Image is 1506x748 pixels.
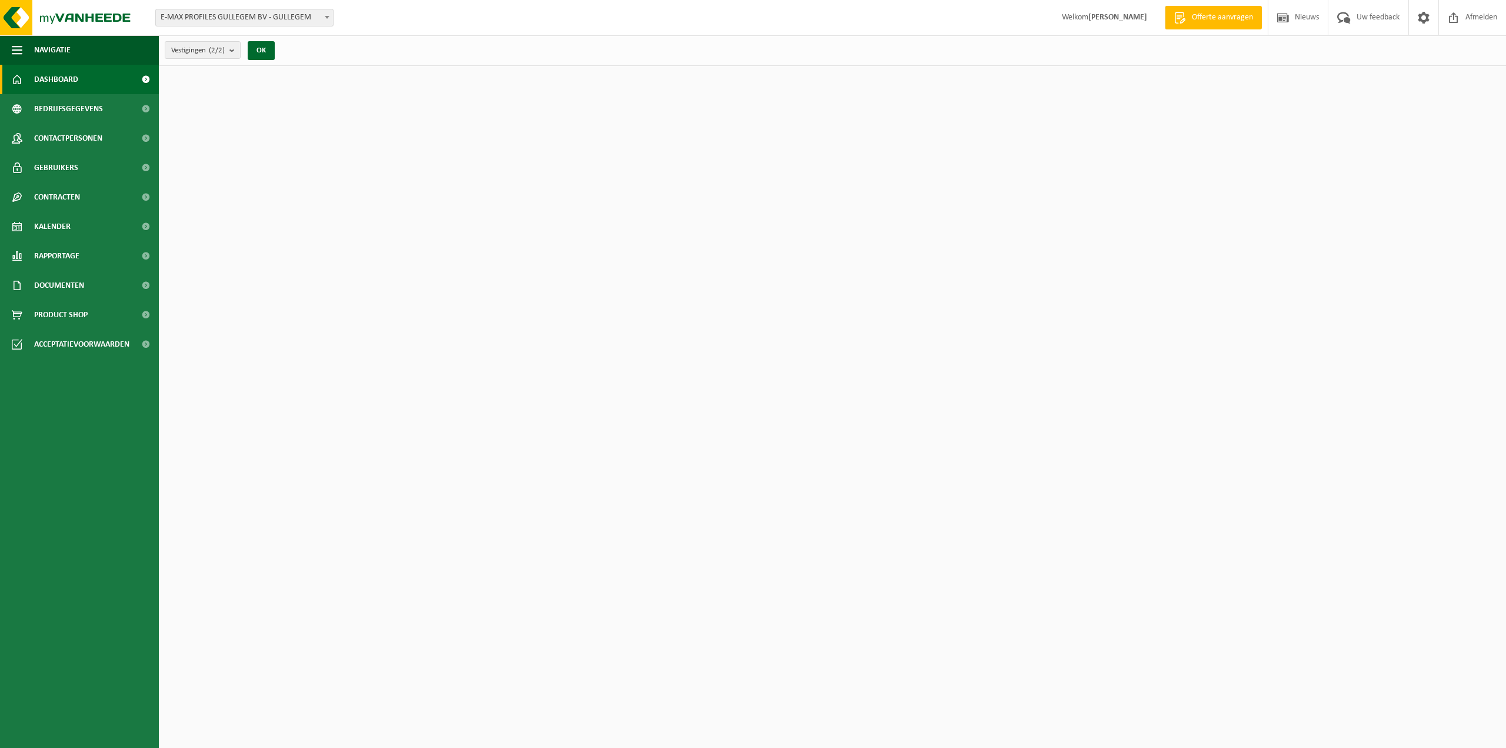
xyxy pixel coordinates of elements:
strong: [PERSON_NAME] [1088,13,1147,22]
span: Navigatie [34,35,71,65]
button: Vestigingen(2/2) [165,41,241,59]
span: Contracten [34,182,80,212]
span: Gebruikers [34,153,78,182]
span: Dashboard [34,65,78,94]
span: Rapportage [34,241,79,271]
count: (2/2) [209,46,225,54]
span: Offerte aanvragen [1189,12,1256,24]
span: Product Shop [34,300,88,330]
span: E-MAX PROFILES GULLEGEM BV - GULLEGEM [155,9,334,26]
a: Offerte aanvragen [1165,6,1262,29]
span: Vestigingen [171,42,225,59]
span: Acceptatievoorwaarden [34,330,129,359]
span: Bedrijfsgegevens [34,94,103,124]
span: E-MAX PROFILES GULLEGEM BV - GULLEGEM [156,9,333,26]
span: Kalender [34,212,71,241]
span: Contactpersonen [34,124,102,153]
button: OK [248,41,275,60]
span: Documenten [34,271,84,300]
